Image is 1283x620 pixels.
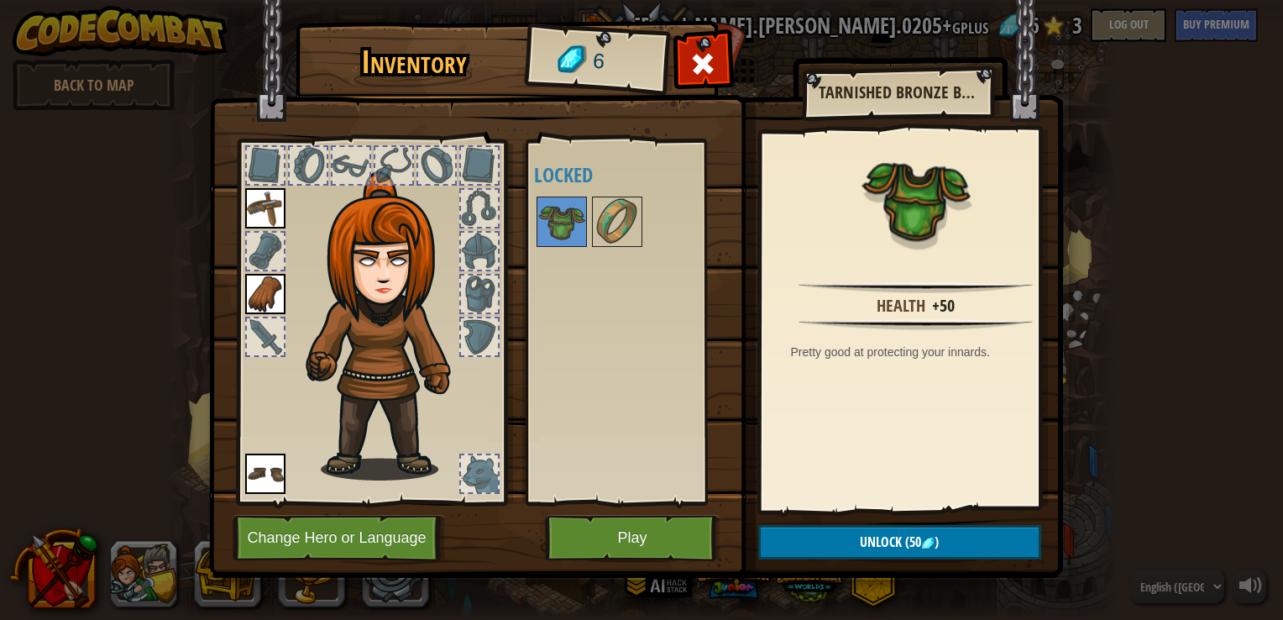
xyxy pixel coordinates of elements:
div: Pretty good at protecting your innards. [791,344,1050,360]
button: Unlock(50) [758,525,1041,560]
img: portrait.png [538,198,585,245]
h2: Tarnished Bronze Breastplate [819,83,977,102]
img: portrait.png [594,198,641,245]
span: ) [935,533,939,551]
img: portrait.png [245,454,285,494]
div: +50 [932,294,955,318]
span: (50 [902,533,921,551]
button: Change Hero or Language [233,515,446,561]
h4: Locked [534,164,732,186]
button: Play [545,515,720,561]
img: hr.png [799,282,1032,293]
img: hr.png [799,319,1032,330]
span: Unlock [860,533,902,551]
h1: Inventory [307,45,521,80]
img: portrait.png [245,274,285,314]
img: portrait.png [245,188,285,229]
img: hair_f2.png [300,171,480,481]
img: gem.png [921,537,935,550]
div: Health [877,294,925,318]
img: portrait.png [861,144,971,254]
span: 6 [591,46,605,77]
